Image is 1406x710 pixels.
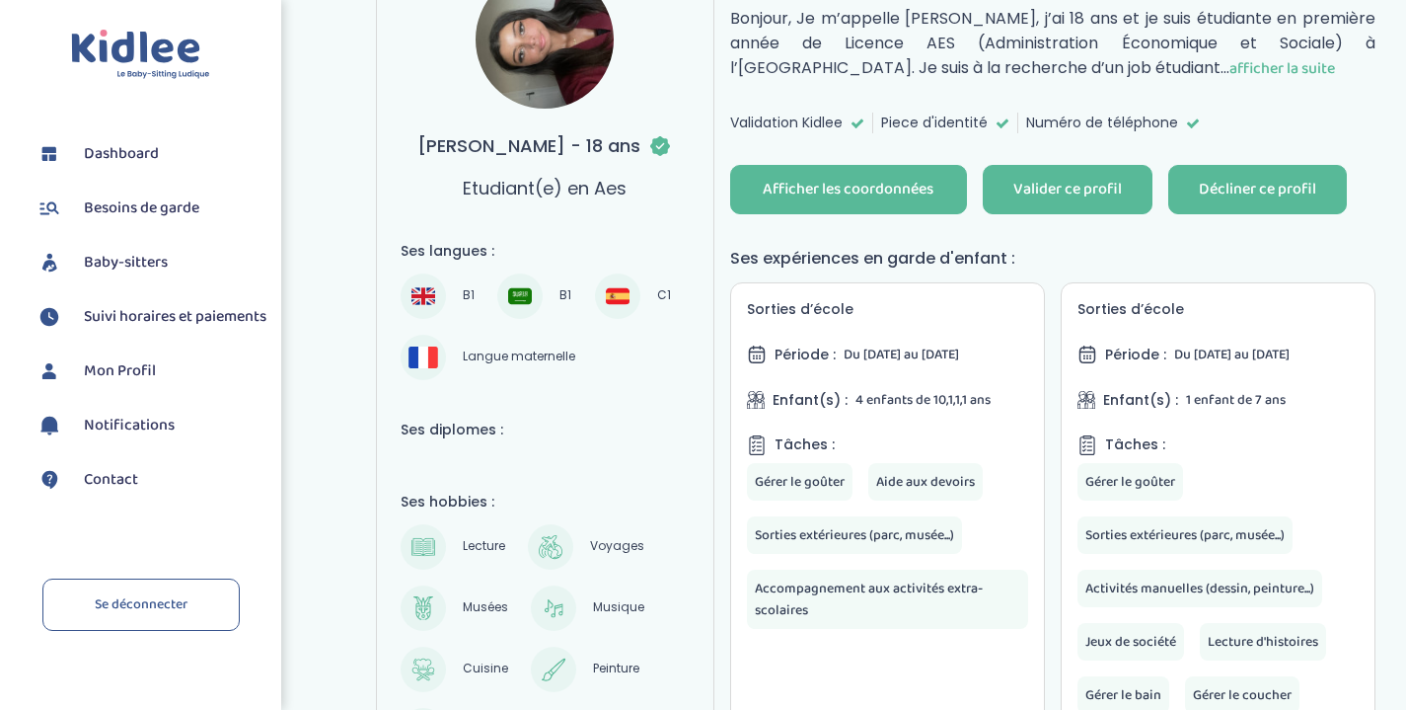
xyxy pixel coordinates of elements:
[35,194,64,223] img: besoin.svg
[84,251,168,275] span: Baby-sitters
[773,390,848,411] span: Enfant(s) :
[35,356,64,386] img: profil.svg
[586,658,646,681] span: Peinture
[35,411,64,440] img: notification.svg
[775,434,835,455] span: Tâches :
[1199,179,1316,201] div: Décliner ce profil
[730,246,1375,271] h4: Ses expériences en garde d'enfant :
[1105,345,1166,365] span: Période :
[456,284,481,308] span: B1
[42,579,240,631] a: Se déconnecter
[84,305,266,329] span: Suivi horaires et paiements
[401,420,690,440] h4: Ses diplomes :
[747,299,1028,320] h5: Sorties d’école
[84,197,199,220] span: Besoins de garde
[508,284,532,308] img: Arabe
[1085,471,1175,493] span: Gérer le goûter
[1085,524,1285,546] span: Sorties extérieures (parc, musée...)
[35,139,64,169] img: dashboard.svg
[417,132,672,159] h3: [PERSON_NAME] - 18 ans
[730,6,1375,81] p: Bonjour, Je m’appelle [PERSON_NAME], j’ai 18 ans et je suis étudiante en première année de Licenc...
[553,284,578,308] span: B1
[730,113,843,133] span: Validation Kidlee
[1085,631,1176,653] span: Jeux de société
[35,248,64,277] img: babysitters.svg
[876,471,975,493] span: Aide aux devoirs
[855,389,991,411] span: 4 enfants de 10,1,1,1 ans
[35,302,64,332] img: suivihoraire.svg
[456,346,582,369] span: Langue maternelle
[1085,684,1161,706] span: Gérer le bain
[583,535,651,559] span: Voyages
[1168,165,1347,214] button: Décliner ce profil
[35,465,266,495] a: Contact
[1085,578,1314,599] span: Activités manuelles (dessin, peinture...)
[411,284,435,308] img: Anglais
[84,414,175,437] span: Notifications
[755,471,845,493] span: Gérer le goûter
[1013,179,1122,201] div: Valider ce profil
[606,284,629,308] img: Espagnol
[84,359,156,383] span: Mon Profil
[1174,344,1290,365] span: Du [DATE] au [DATE]
[844,344,959,365] span: Du [DATE] au [DATE]
[456,535,512,559] span: Lecture
[401,492,690,513] h4: Ses hobbies :
[730,165,967,214] button: Afficher les coordonnées
[456,658,515,681] span: Cuisine
[1105,434,1165,455] span: Tâches :
[401,241,690,262] h4: Ses langues :
[1077,299,1359,320] h5: Sorties d’école
[763,179,933,201] div: Afficher les coordonnées
[586,596,651,620] span: Musique
[35,139,266,169] a: Dashboard
[983,165,1152,214] button: Valider ce profil
[84,468,138,492] span: Contact
[1026,113,1178,133] span: Numéro de téléphone
[755,524,954,546] span: Sorties extérieures (parc, musée...)
[71,30,210,80] img: logo.svg
[1208,631,1318,653] span: Lecture d'histoires
[408,347,438,367] img: Français
[35,194,266,223] a: Besoins de garde
[755,578,1020,621] span: Accompagnement aux activités extra-scolaires
[775,345,836,365] span: Période :
[650,284,678,308] span: C1
[35,356,266,386] a: Mon Profil
[456,596,515,620] span: Musées
[35,411,266,440] a: Notifications
[1186,389,1286,411] span: 1 enfant de 7 ans
[1103,390,1178,411] span: Enfant(s) :
[35,465,64,495] img: contact.svg
[84,142,159,166] span: Dashboard
[35,248,266,277] a: Baby-sitters
[1229,56,1335,81] span: afficher la suite
[463,175,627,201] p: Etudiant(e) en Aes
[35,302,266,332] a: Suivi horaires et paiements
[1193,684,1292,706] span: Gérer le coucher
[881,113,988,133] span: Piece d'identité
